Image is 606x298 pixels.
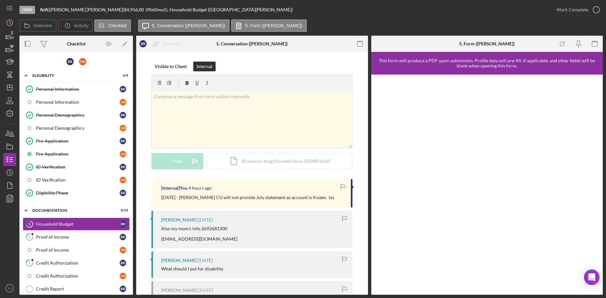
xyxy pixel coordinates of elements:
div: 60 mo [152,7,164,12]
div: B R [120,234,126,240]
div: Personal Information [36,87,120,92]
tspan: 5 [29,222,30,226]
div: [PERSON_NAME] [161,258,197,263]
div: | [40,7,50,12]
div: Eligibility Phase [36,190,120,196]
a: Personal DemographicsBR [23,109,130,122]
p: [DATE] - [PERSON_NAME] CU will not provide July statement as account is frozen. tss [161,194,334,201]
div: Checklist [67,41,86,46]
div: B R [120,190,126,196]
a: Credit AuthorizationDR [23,269,130,282]
div: ID Verification [36,164,120,170]
div: 5. Form ([PERSON_NAME]) [459,41,515,46]
div: B R [139,40,147,47]
div: [PERSON_NAME] [161,217,197,222]
div: D R [120,125,126,131]
a: ID VerificationBR [23,161,130,173]
label: 5. Form ([PERSON_NAME]) [245,23,303,28]
div: D R [120,273,126,279]
div: Personal Demographics [36,113,120,118]
div: B R [120,260,126,266]
button: Checklist [94,19,131,32]
div: Personal Demographics [36,125,120,131]
div: B R [120,86,126,92]
div: B R [120,138,126,144]
div: B R [120,164,126,170]
a: 6Proof of IncomeBR [23,231,130,244]
div: 6 / 9 [116,74,128,77]
button: Post [151,153,203,169]
a: Eligibility PhaseBR [23,186,130,199]
button: Internal [193,62,216,71]
div: ELIGIBILITY [32,74,112,77]
a: Personal InformationDR [23,96,130,109]
div: [PERSON_NAME] [161,288,197,293]
div: ID Verification [36,177,120,183]
a: Pre-ApplicationDR [23,148,130,161]
div: Reassign [163,37,180,50]
button: BRReassign [136,37,187,50]
a: 5Household BudgetBR [23,218,130,231]
b: N/A [40,7,48,12]
div: D R [120,247,126,253]
div: D R [120,177,126,183]
div: Open Intercom Messenger [584,269,600,285]
div: Visible to Client [155,62,187,71]
a: Credit ReportBR [23,282,130,295]
time: 2025-08-17 03:20 [198,258,213,263]
div: [Internal] You [161,185,187,191]
label: Activity [74,23,88,28]
a: Proof of IncomeDR [23,244,130,256]
a: 7Credit AuthorizationBR [23,256,130,269]
button: Activity [58,19,92,32]
button: 5. Form ([PERSON_NAME]) [231,19,307,32]
div: Household Budget [36,221,120,227]
button: Overview [19,19,56,32]
button: TS [3,282,16,295]
time: 2025-08-14 15:34 [198,288,213,293]
div: Also my mom's info 2692681300 [EMAIL_ADDRESS][DOMAIN_NAME] [161,226,237,242]
iframe: Lenderfit form [378,81,597,288]
div: What should I put for disability [161,266,223,271]
button: 5. Conversation ([PERSON_NAME]) [138,19,230,32]
label: Checklist [108,23,127,28]
div: 5. Conversation ([PERSON_NAME]) [216,41,288,46]
div: This form will produce a PDF upon submission. Profile data will pre-fill, if applicable, and othe... [374,58,600,68]
div: D R [79,58,86,65]
div: Post [173,153,182,169]
button: Visible to Client [151,62,190,71]
div: Proof of Income [36,247,120,253]
div: B R [120,286,126,292]
div: [PERSON_NAME] [PERSON_NAME] | [50,7,124,12]
div: B R [66,58,74,65]
div: Proof of Income [36,234,120,240]
label: 5. Conversation ([PERSON_NAME]) [152,23,225,28]
div: Credit Report [36,286,120,292]
div: Pre-Application [36,138,120,144]
a: Personal DemographicsDR [23,122,130,135]
div: Credit Authorization [36,273,120,279]
div: B R [120,221,126,227]
div: Pre-Application [36,151,120,157]
div: D R [120,99,126,105]
div: Internal [196,62,212,71]
a: Personal InformationBR [23,83,130,96]
div: Mark Complete [557,3,588,16]
button: Mark Complete [550,3,603,16]
a: Pre-ApplicationBR [23,135,130,148]
div: Credit Authorization [36,260,120,266]
div: 0 / 14 [116,209,128,212]
div: Personal Information [36,100,120,105]
time: 2025-08-18 18:54 [198,217,213,222]
div: DOCUMENTATION [32,209,112,212]
time: 2025-08-21 14:50 [188,185,212,191]
tspan: 6 [29,235,31,239]
div: D R [120,151,126,157]
div: $4,956.00 [124,7,146,12]
text: TS [8,287,12,290]
a: ID VerificationDR [23,173,130,186]
label: Overview [33,23,52,28]
div: Open [19,6,35,14]
div: B R [120,112,126,118]
div: | 5. Household Budget ([GEOGRAPHIC_DATA][PERSON_NAME]) [164,7,293,12]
